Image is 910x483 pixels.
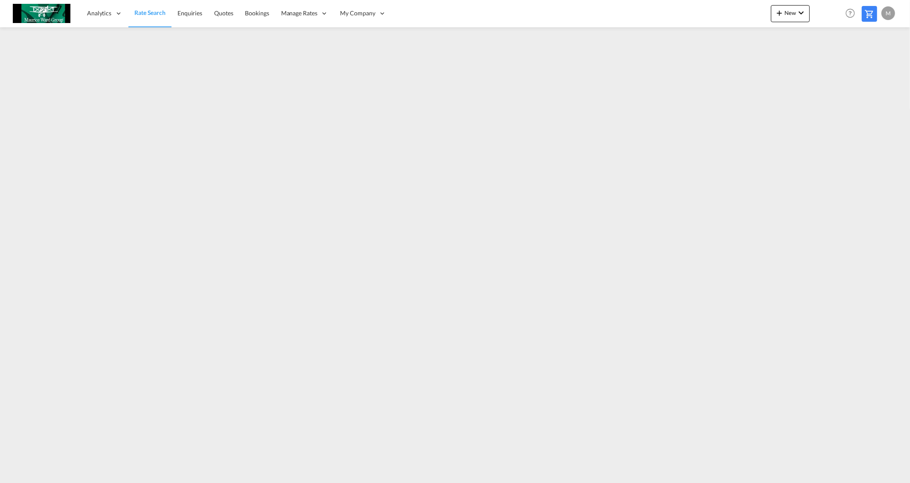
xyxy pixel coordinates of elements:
[134,9,166,16] span: Rate Search
[771,5,810,22] button: icon-plus 400-fgNewicon-chevron-down
[774,9,806,16] span: New
[281,9,317,17] span: Manage Rates
[13,4,70,23] img: c6e8db30f5a511eea3e1ab7543c40fcc.jpg
[796,8,806,18] md-icon: icon-chevron-down
[774,8,785,18] md-icon: icon-plus 400-fg
[214,9,233,17] span: Quotes
[843,6,858,20] span: Help
[87,9,111,17] span: Analytics
[340,9,375,17] span: My Company
[177,9,202,17] span: Enquiries
[881,6,895,20] div: M
[843,6,862,21] div: Help
[245,9,269,17] span: Bookings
